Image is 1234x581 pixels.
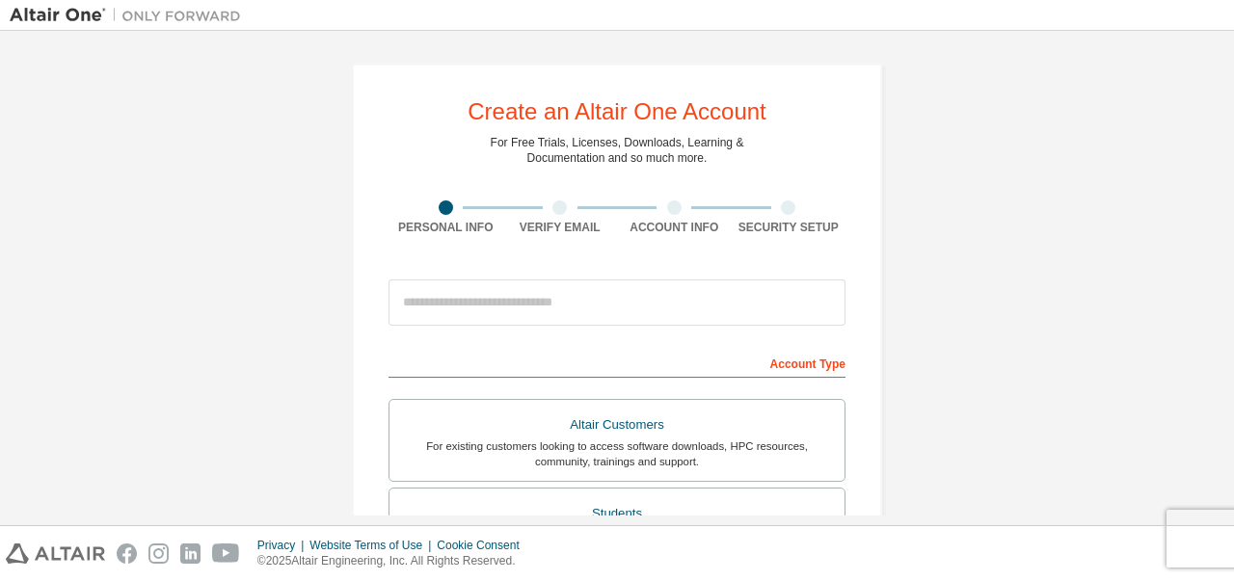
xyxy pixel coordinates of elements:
div: Create an Altair One Account [468,100,766,123]
div: Account Type [389,347,845,378]
div: For Free Trials, Licenses, Downloads, Learning & Documentation and so much more. [491,135,744,166]
div: Personal Info [389,220,503,235]
div: Security Setup [732,220,846,235]
div: Cookie Consent [437,538,530,553]
div: Verify Email [503,220,618,235]
div: Altair Customers [401,411,833,438]
img: altair_logo.svg [6,543,105,564]
div: Website Terms of Use [309,538,437,553]
p: © 2025 Altair Engineering, Inc. All Rights Reserved. [257,553,531,569]
img: instagram.svg [148,543,169,564]
div: Privacy [257,538,309,553]
img: Altair One [10,6,251,25]
div: Students [401,500,833,527]
div: Account Info [617,220,732,235]
div: For existing customers looking to access software downloads, HPC resources, community, trainings ... [401,438,833,469]
img: facebook.svg [117,543,137,564]
img: youtube.svg [212,543,240,564]
img: linkedin.svg [180,543,201,564]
